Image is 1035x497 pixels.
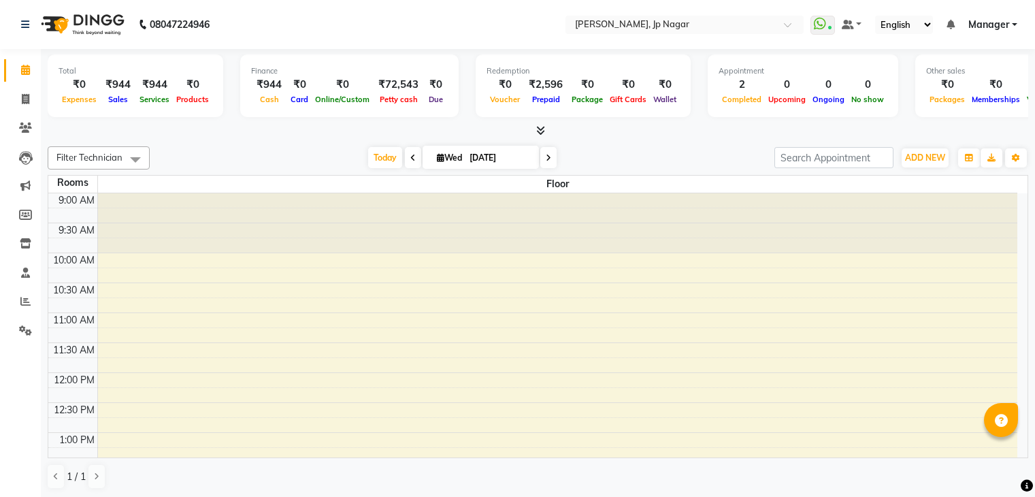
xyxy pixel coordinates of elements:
div: ₹0 [287,77,312,93]
div: 0 [809,77,848,93]
span: Completed [719,95,765,104]
div: ₹0 [926,77,968,93]
span: Prepaid [529,95,563,104]
span: Floor [98,176,1018,193]
input: 2025-09-03 [465,148,533,168]
div: ₹0 [650,77,680,93]
span: Ongoing [809,95,848,104]
span: Upcoming [765,95,809,104]
span: Card [287,95,312,104]
div: ₹944 [136,77,173,93]
div: ₹0 [424,77,448,93]
div: 10:00 AM [50,253,97,268]
div: ₹0 [568,77,606,93]
div: ₹0 [312,77,373,93]
span: Wallet [650,95,680,104]
span: Filter Technician [56,152,122,163]
span: Memberships [968,95,1023,104]
span: Sales [105,95,131,104]
span: Online/Custom [312,95,373,104]
div: 2 [719,77,765,93]
span: Gift Cards [606,95,650,104]
span: No show [848,95,887,104]
div: 1:00 PM [56,433,97,447]
input: Search Appointment [774,147,893,168]
div: 0 [765,77,809,93]
b: 08047224946 [150,5,210,44]
div: 11:00 AM [50,313,97,327]
div: ₹2,596 [523,77,568,93]
span: Wed [433,153,465,163]
div: ₹0 [606,77,650,93]
span: Today [368,147,402,168]
iframe: chat widget [978,443,1021,483]
div: Finance [251,65,448,77]
span: 1 / 1 [67,470,86,484]
div: 0 [848,77,887,93]
span: Petty cash [376,95,421,104]
div: ₹0 [59,77,100,93]
span: Voucher [487,95,523,104]
div: Rooms [48,176,97,190]
img: logo [35,5,128,44]
span: Cash [257,95,282,104]
div: 11:30 AM [50,343,97,357]
span: Packages [926,95,968,104]
div: Redemption [487,65,680,77]
span: Expenses [59,95,100,104]
span: Manager [968,18,1009,32]
div: 9:30 AM [56,223,97,238]
div: ₹0 [173,77,212,93]
span: Services [136,95,173,104]
div: ₹0 [968,77,1023,93]
div: 9:00 AM [56,193,97,208]
div: ₹944 [251,77,287,93]
span: ADD NEW [905,153,945,163]
span: Products [173,95,212,104]
div: ₹0 [487,77,523,93]
span: Due [425,95,446,104]
div: 12:30 PM [51,403,97,417]
div: Total [59,65,212,77]
div: ₹72,543 [373,77,424,93]
div: 12:00 PM [51,373,97,387]
div: Appointment [719,65,887,77]
div: 10:30 AM [50,283,97,298]
button: ADD NEW [902,148,949,167]
span: Package [568,95,606,104]
div: ₹944 [100,77,136,93]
